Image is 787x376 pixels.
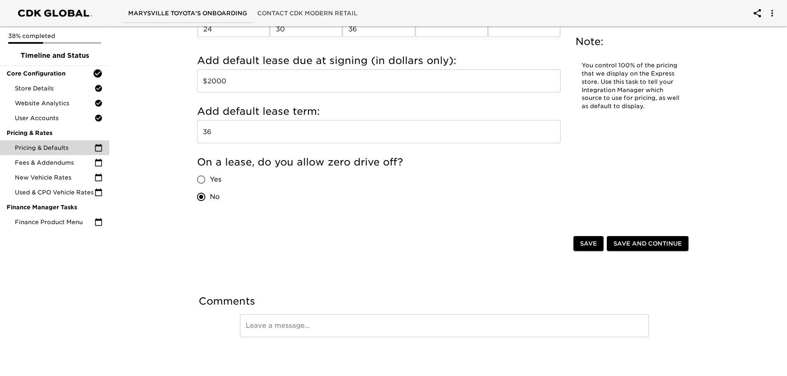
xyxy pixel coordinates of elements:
[580,239,597,249] span: Save
[128,8,247,19] span: Marysville Toyota's Onboarding
[613,239,682,249] span: Save and Continue
[15,99,94,107] span: Website Analytics
[15,144,94,152] span: Pricing & Defaults
[197,54,561,67] h5: Add default lease due at signing (in dollars only):
[762,3,782,23] button: account of current user
[15,218,94,226] span: Finance Product Menu
[15,114,94,122] span: User Accounts
[197,105,561,118] h5: Add default lease term:
[15,84,94,92] span: Store Details
[747,3,767,23] button: account of current user
[607,236,688,251] button: Save and Continue
[197,120,561,143] input: Example: 36 months
[197,69,561,92] input: Example: $3500
[15,173,94,182] span: New Vehicle Rates
[7,69,93,78] span: Core Configuration
[15,188,94,196] span: Used & CPO Vehicle Rates
[8,32,101,40] p: 38% completed
[7,51,103,61] span: Timeline and Status
[15,158,94,167] span: Fees & Addendums
[197,156,561,169] h5: On a lease, do you allow zero drive off?
[199,295,690,308] h5: Comments
[7,129,103,137] span: Pricing & Rates
[210,192,220,202] span: No
[210,175,221,184] span: Yes
[576,35,687,48] h5: Note:
[582,61,681,111] p: You control 100% of the pricing that we display on the Express store. Use this task to tell your ...
[257,8,357,19] span: Contact CDK Modern Retail
[7,203,103,211] span: Finance Manager Tasks
[573,236,604,251] button: Save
